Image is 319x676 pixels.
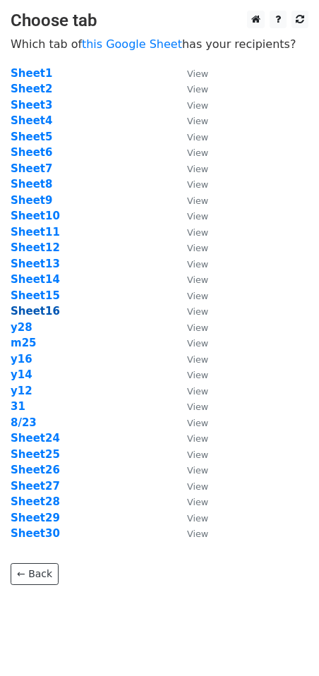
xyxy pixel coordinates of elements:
a: Sheet25 [11,448,60,461]
a: View [173,353,208,366]
a: Sheet7 [11,162,52,175]
a: y12 [11,385,32,397]
h3: Choose tab [11,11,308,31]
a: y28 [11,321,32,334]
a: ← Back [11,563,59,585]
strong: Sheet15 [11,289,60,302]
a: View [173,83,208,95]
small: View [187,179,208,190]
small: View [187,402,208,412]
small: View [187,132,208,143]
small: View [187,529,208,539]
a: View [173,273,208,286]
a: View [173,448,208,461]
iframe: Chat Widget [248,608,319,676]
a: Sheet11 [11,226,60,239]
a: Sheet27 [11,480,60,493]
a: y14 [11,368,32,381]
a: Sheet30 [11,527,60,540]
small: View [187,449,208,460]
small: View [187,291,208,301]
a: View [173,400,208,413]
a: View [173,416,208,429]
p: Which tab of has your recipients? [11,37,308,52]
a: View [173,210,208,222]
a: View [173,337,208,349]
a: Sheet28 [11,495,60,508]
a: View [173,385,208,397]
a: Sheet4 [11,114,52,127]
a: 8/23 [11,416,37,429]
a: View [173,480,208,493]
a: View [173,131,208,143]
a: Sheet12 [11,241,60,254]
a: Sheet1 [11,67,52,80]
a: View [173,162,208,175]
small: View [187,306,208,317]
a: this Google Sheet [82,37,182,51]
small: View [187,100,208,111]
a: View [173,464,208,476]
small: View [187,84,208,95]
a: View [173,512,208,524]
small: View [187,164,208,174]
strong: m25 [11,337,37,349]
a: Sheet26 [11,464,60,476]
small: View [187,513,208,524]
a: View [173,194,208,207]
a: Sheet6 [11,146,52,159]
small: View [187,370,208,380]
a: Sheet9 [11,194,52,207]
a: View [173,114,208,127]
strong: Sheet10 [11,210,60,222]
a: Sheet5 [11,131,52,143]
small: View [187,116,208,126]
small: View [187,465,208,476]
a: View [173,495,208,508]
small: View [187,195,208,206]
small: View [187,147,208,158]
a: Sheet3 [11,99,52,111]
a: 31 [11,400,25,413]
a: Sheet16 [11,305,60,318]
a: Sheet29 [11,512,60,524]
a: View [173,146,208,159]
a: View [173,99,208,111]
a: View [173,289,208,302]
small: View [187,497,208,507]
a: View [173,305,208,318]
small: View [187,227,208,238]
small: View [187,274,208,285]
a: View [173,368,208,381]
a: Sheet24 [11,432,60,445]
a: View [173,226,208,239]
strong: Sheet13 [11,258,60,270]
a: Sheet14 [11,273,60,286]
small: View [187,259,208,270]
small: View [187,418,208,428]
strong: Sheet8 [11,178,52,191]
